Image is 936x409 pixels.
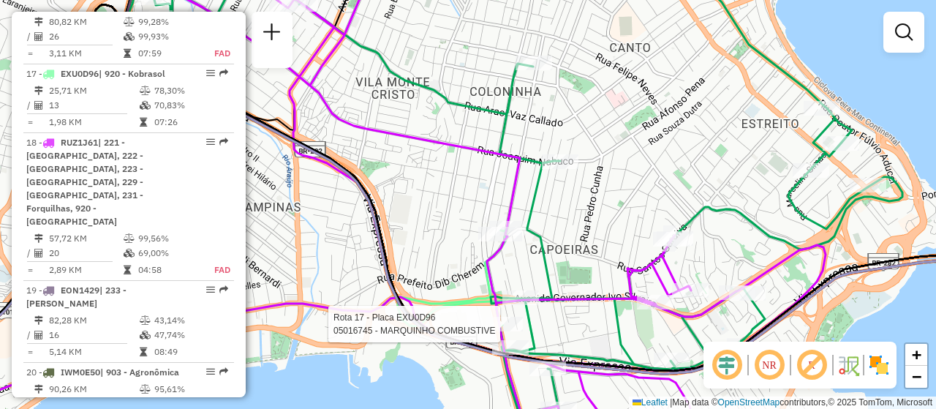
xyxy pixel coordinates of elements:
em: Opções [206,367,215,376]
img: Exibir/Ocultar setores [867,353,891,377]
i: Tempo total em rota [140,118,147,127]
span: | [670,397,672,408]
td: 99,28% [137,15,198,29]
span: 20 - [26,367,179,378]
span: 19 - [26,285,127,309]
td: 47,74% [154,328,227,342]
span: + [912,345,921,364]
td: 99,56% [137,231,198,246]
i: Total de Atividades [34,249,43,258]
span: Ocultar deslocamento [709,348,744,383]
em: Rota exportada [219,69,228,78]
td: = [26,345,34,359]
a: Nova sessão e pesquisa [257,18,287,50]
i: Distância Total [34,18,43,26]
i: Distância Total [34,385,43,394]
td: 78,30% [154,83,227,98]
td: = [26,263,34,277]
td: FAD [198,46,231,61]
span: RUZ1J61 [61,137,98,148]
em: Rota exportada [219,367,228,376]
em: Opções [206,285,215,294]
td: 70,83% [154,98,227,113]
a: OpenStreetMap [718,397,780,408]
i: Distância Total [34,234,43,243]
td: 25,71 KM [48,83,139,98]
td: / [26,328,34,342]
span: EON1429 [61,285,99,296]
td: 99,93% [137,29,198,44]
td: / [26,29,34,44]
a: Zoom in [905,344,927,366]
td: 07:59 [137,46,198,61]
img: Fluxo de ruas [837,353,860,377]
td: 07:26 [154,115,227,130]
em: Rota exportada [219,138,228,146]
td: 3,11 KM [48,46,123,61]
td: = [26,46,34,61]
td: FAD [198,263,231,277]
td: 1,98 KM [48,115,139,130]
i: Total de Atividades [34,101,43,110]
td: / [26,246,34,260]
i: % de utilização da cubagem [140,331,151,339]
i: Tempo total em rota [140,348,147,356]
i: % de utilização da cubagem [124,249,135,258]
span: 17 - [26,68,165,79]
span: Ocultar NR [752,348,787,383]
td: = [26,115,34,130]
i: Distância Total [34,316,43,325]
div: Map data © contributors,© 2025 TomTom, Microsoft [629,397,936,409]
span: | 221 - [GEOGRAPHIC_DATA], 222 - [GEOGRAPHIC_DATA], 223 - [GEOGRAPHIC_DATA], 229 - [GEOGRAPHIC_DA... [26,137,143,227]
span: IWM0E50 [61,367,100,378]
td: 95,61% [154,382,227,397]
i: Total de Atividades [34,32,43,41]
td: 82,28 KM [48,313,139,328]
td: / [26,98,34,113]
span: | 920 - Kobrasol [99,68,165,79]
i: Tempo total em rota [124,266,131,274]
i: % de utilização do peso [140,316,151,325]
td: 08:49 [154,345,227,359]
td: 69,00% [137,246,198,260]
td: 57,72 KM [48,231,123,246]
td: 16 [48,328,139,342]
span: EXU0D96 [61,68,99,79]
i: Distância Total [34,86,43,95]
em: Opções [206,69,215,78]
td: 26 [48,29,123,44]
td: 13 [48,98,139,113]
i: % de utilização da cubagem [124,32,135,41]
a: Leaflet [633,397,668,408]
em: Rota exportada [219,285,228,294]
i: % de utilização da cubagem [140,101,151,110]
span: | 903 - Agronômica [100,367,179,378]
td: 5,14 KM [48,345,139,359]
i: % de utilização do peso [124,234,135,243]
i: % de utilização do peso [140,86,151,95]
td: 90,26 KM [48,382,139,397]
td: 80,82 KM [48,15,123,29]
span: Exibir rótulo [794,348,829,383]
td: 20 [48,246,123,260]
a: Exibir filtros [889,18,918,47]
td: 04:58 [137,263,198,277]
a: Zoom out [905,366,927,388]
td: 43,14% [154,313,227,328]
em: Opções [206,138,215,146]
i: Tempo total em rota [124,49,131,58]
span: 18 - [26,137,143,227]
i: Total de Atividades [34,331,43,339]
i: % de utilização do peso [140,385,151,394]
td: 2,89 KM [48,263,123,277]
i: % de utilização do peso [124,18,135,26]
span: − [912,367,921,386]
